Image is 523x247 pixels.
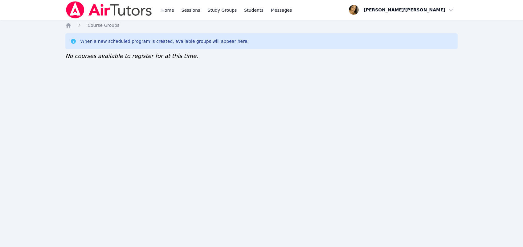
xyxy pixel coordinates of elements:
[80,38,249,44] div: When a new scheduled program is created, available groups will appear here.
[88,22,119,28] a: Course Groups
[65,22,458,28] nav: Breadcrumb
[65,53,198,59] span: No courses available to register for at this time.
[88,23,119,28] span: Course Groups
[65,1,153,18] img: Air Tutors
[271,7,292,13] span: Messages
